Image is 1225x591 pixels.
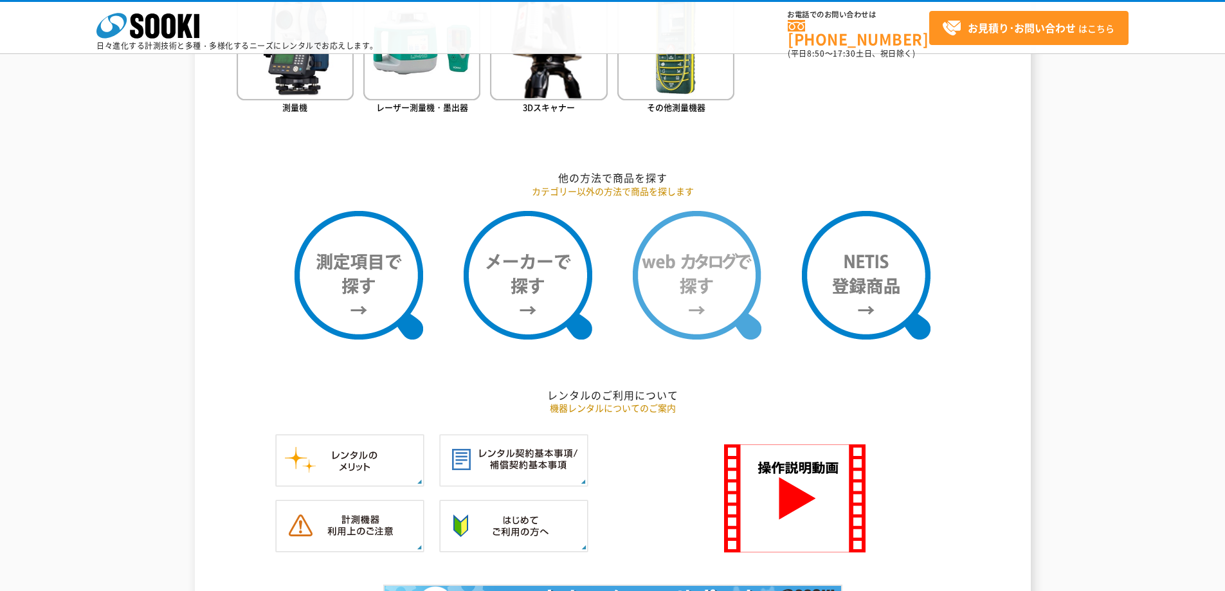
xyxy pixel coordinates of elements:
[788,11,929,19] span: お電話でのお問い合わせは
[439,473,588,486] a: レンタル契約基本事項／補償契約基本事項
[724,444,866,552] img: SOOKI 操作説明動画
[833,48,856,59] span: 17:30
[439,539,588,551] a: はじめてご利用の方へ
[275,434,424,487] img: レンタルのメリット
[968,20,1076,35] strong: お見積り･お問い合わせ
[96,42,378,50] p: 日々進化する計測技術と多種・多様化するニーズにレンタルでお応えします。
[275,473,424,486] a: レンタルのメリット
[633,211,761,340] img: webカタログで探す
[237,185,989,198] p: カテゴリー以外の方法で商品を探します
[376,101,468,113] span: レーザー測量機・墨出器
[929,11,1129,45] a: お見積り･お問い合わせはこちら
[788,48,915,59] span: (平日 ～ 土日、祝日除く)
[295,211,423,340] img: 測定項目で探す
[523,101,575,113] span: 3Dスキャナー
[942,19,1114,38] span: はこちら
[275,539,424,551] a: 計測機器ご利用上のご注意
[237,171,989,185] h2: 他の方法で商品を探す
[237,388,989,402] h2: レンタルのご利用について
[282,101,307,113] span: 測量機
[439,434,588,487] img: レンタル契約基本事項／補償契約基本事項
[237,401,989,415] p: 機器レンタルについてのご案内
[464,211,592,340] img: メーカーで探す
[439,500,588,552] img: はじめてご利用の方へ
[275,500,424,552] img: 計測機器ご利用上のご注意
[802,211,930,340] img: NETIS登録商品
[788,20,929,46] a: [PHONE_NUMBER]
[807,48,825,59] span: 8:50
[647,101,705,113] span: その他測量機器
